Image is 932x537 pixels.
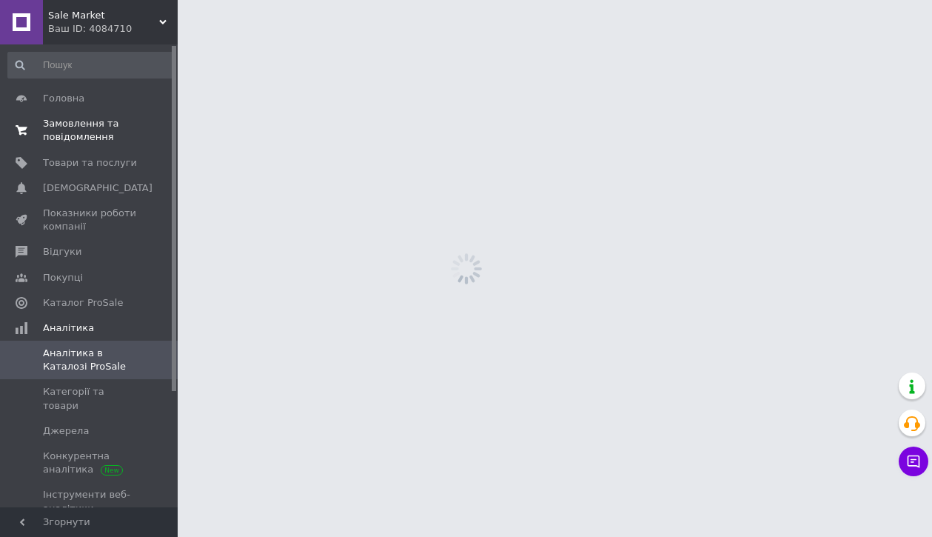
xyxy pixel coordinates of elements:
span: Каталог ProSale [43,296,123,310]
span: Товари та послуги [43,156,137,170]
button: Чат з покупцем [899,447,928,476]
span: Джерела [43,424,89,438]
span: Інструменти веб-аналітики [43,488,137,515]
span: Конкурентна аналітика [43,450,137,476]
span: [DEMOGRAPHIC_DATA] [43,181,152,195]
span: Відгуки [43,245,81,259]
span: Показники роботи компанії [43,207,137,233]
span: Аналітика [43,321,94,335]
span: Sale Market [48,9,159,22]
div: Ваш ID: 4084710 [48,22,178,36]
span: Покупці [43,271,83,284]
span: Аналітика в Каталозі ProSale [43,347,137,373]
span: Головна [43,92,84,105]
span: Замовлення та повідомлення [43,117,137,144]
span: Категорії та товари [43,385,137,412]
input: Пошук [7,52,175,79]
